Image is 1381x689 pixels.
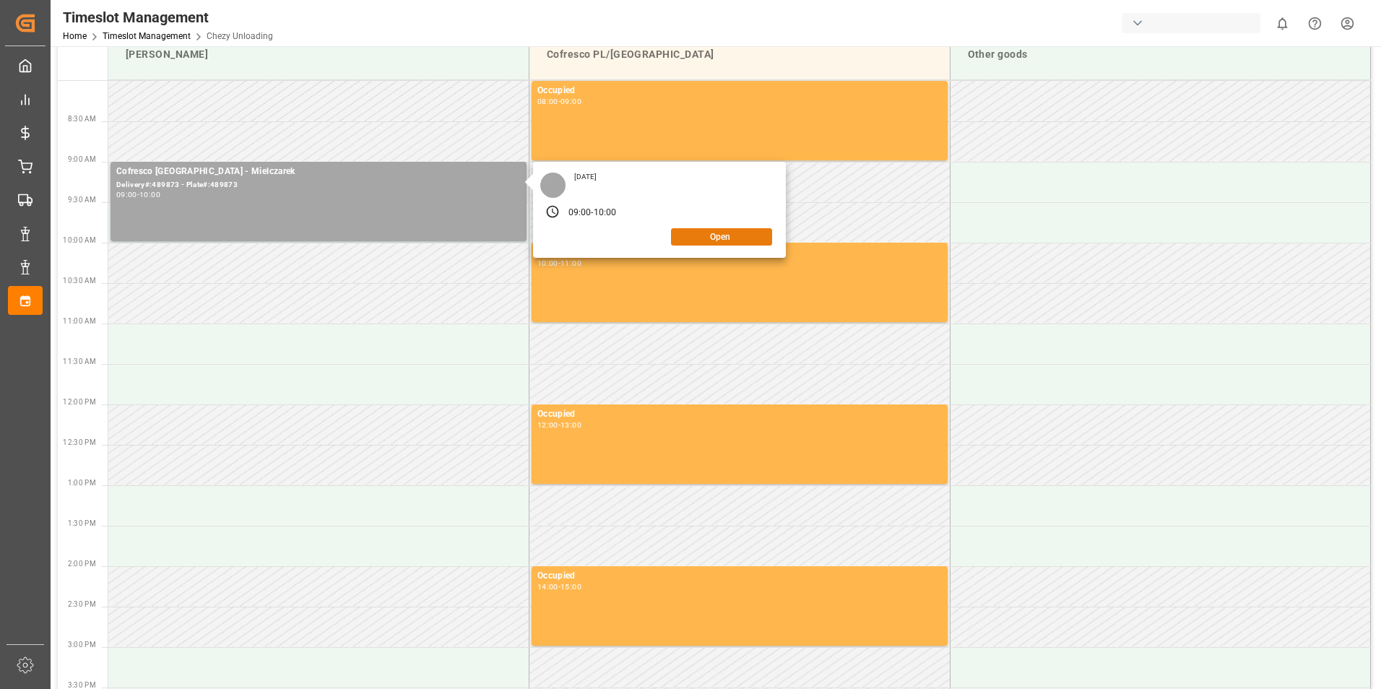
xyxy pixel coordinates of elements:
[1266,7,1299,40] button: show 0 new notifications
[962,41,1359,68] div: Other goods
[120,41,517,68] div: [PERSON_NAME]
[63,438,96,446] span: 12:30 PM
[68,115,96,123] span: 8:30 AM
[560,584,581,590] div: 15:00
[537,584,558,590] div: 14:00
[68,479,96,487] span: 1:00 PM
[139,191,160,198] div: 10:00
[671,228,772,246] button: Open
[63,398,96,406] span: 12:00 PM
[63,31,87,41] a: Home
[116,191,137,198] div: 09:00
[68,681,96,689] span: 3:30 PM
[558,584,560,590] div: -
[68,641,96,649] span: 3:00 PM
[63,6,273,28] div: Timeslot Management
[68,519,96,527] span: 1:30 PM
[68,560,96,568] span: 2:00 PM
[537,260,558,266] div: 10:00
[560,260,581,266] div: 11:00
[591,207,593,220] div: -
[63,277,96,285] span: 10:30 AM
[558,422,560,428] div: -
[537,84,942,98] div: Occupied
[541,41,938,68] div: Cofresco PL/[GEOGRAPHIC_DATA]
[537,422,558,428] div: 12:00
[137,191,139,198] div: -
[558,260,560,266] div: -
[560,98,581,105] div: 09:00
[560,422,581,428] div: 13:00
[63,317,96,325] span: 11:00 AM
[1299,7,1331,40] button: Help Center
[568,207,592,220] div: 09:00
[63,236,96,244] span: 10:00 AM
[68,155,96,163] span: 9:00 AM
[116,179,521,191] div: Delivery#:489873 - Plate#:489873
[537,569,942,584] div: Occupied
[116,165,521,179] div: Cofresco [GEOGRAPHIC_DATA] - Mielczarek
[594,207,617,220] div: 10:00
[558,98,560,105] div: -
[68,600,96,608] span: 2:30 PM
[103,31,191,41] a: Timeslot Management
[63,357,96,365] span: 11:30 AM
[537,407,942,422] div: Occupied
[537,98,558,105] div: 08:00
[569,172,602,182] div: [DATE]
[68,196,96,204] span: 9:30 AM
